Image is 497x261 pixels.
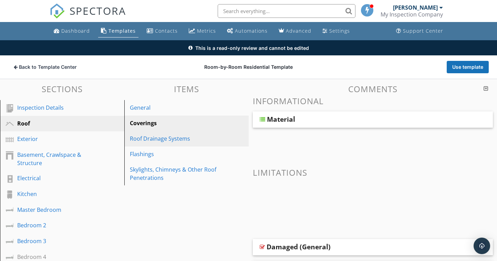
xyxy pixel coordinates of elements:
div: Metrics [197,28,216,34]
span: SPECTORA [70,3,126,18]
a: Automations (Basic) [224,25,270,37]
div: Dashboard [61,28,90,34]
div: Contacts [155,28,178,34]
a: Support Center [393,25,446,37]
a: Advanced [276,25,314,37]
h3: Comments [253,84,493,94]
div: Electrical [17,174,92,182]
img: The Best Home Inspection Software - Spectora [50,3,65,19]
a: Templates [98,25,138,37]
div: Bedroom 4 [17,253,92,261]
div: Templates [108,28,136,34]
a: Metrics [186,25,219,37]
div: Support Center [403,28,443,34]
div: Advanced [286,28,311,34]
div: My Inspection Company [381,11,443,18]
h3: Items [124,84,249,94]
div: [PERSON_NAME] [393,4,438,11]
div: Inspection Details [17,104,92,112]
div: Material [267,115,295,123]
h3: Informational [253,96,493,106]
a: Dashboard [51,25,93,37]
div: Automations [235,28,268,34]
div: Flashings [130,150,219,158]
h3: Limitations [253,168,493,177]
a: Settings [320,25,353,37]
input: Search everything... [218,4,355,18]
div: Room-by-Room Residential Template [168,64,329,70]
div: Kitchen [17,190,92,198]
div: Roof Drainage Systems [130,134,219,143]
div: Damaged (General) [267,243,331,251]
div: Bedroom 2 [17,221,92,229]
a: SPECTORA [50,9,126,24]
div: Basement, Crawlspace & Structure [17,151,92,167]
div: Exterior [17,135,92,143]
div: Master Bedroom [17,206,92,214]
span: Back to Template Center [19,64,77,70]
div: Coverings [130,119,219,127]
div: Roof [17,119,92,128]
button: Use template [447,61,489,73]
div: Skylights, Chimneys & Other Roof Penetrations [130,165,219,182]
div: Bedroom 3 [17,237,92,245]
div: Settings [329,28,350,34]
a: Contacts [144,25,180,37]
div: Open Intercom Messenger [474,238,490,254]
div: General [130,104,219,112]
button: Back to Template Center [8,61,82,73]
